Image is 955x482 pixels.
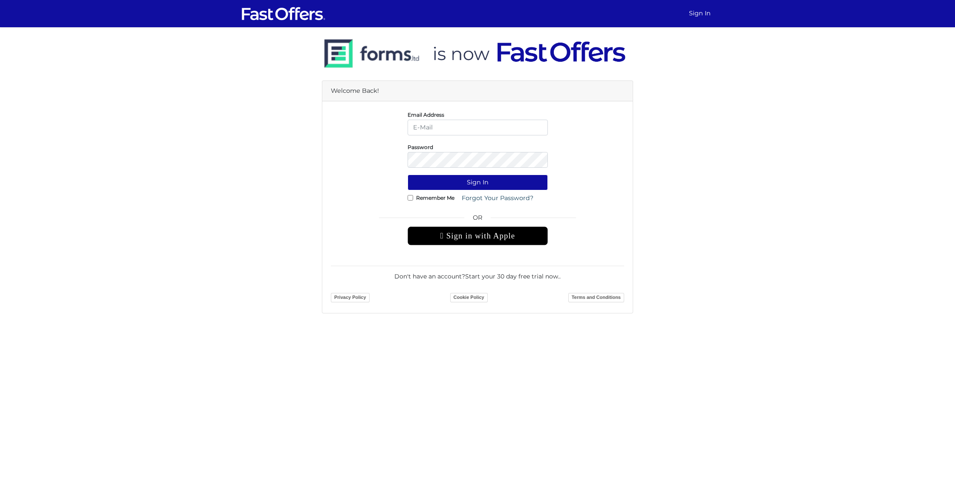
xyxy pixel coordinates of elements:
a: Terms and Conditions [568,293,624,302]
a: Cookie Policy [450,293,488,302]
label: Remember Me [416,197,454,199]
a: Start your 30 day free trial now. [465,273,559,280]
label: Email Address [408,114,444,116]
span: OR [408,213,548,227]
div: Welcome Back! [322,81,633,101]
a: Privacy Policy [331,293,370,302]
button: Sign In [408,175,548,190]
a: Sign In [686,5,714,22]
input: E-Mail [408,120,548,135]
label: Password [408,146,433,148]
div: Don't have an account? . [331,266,624,281]
a: Forgot Your Password? [456,190,539,206]
div: Sign in with Apple [408,227,548,245]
